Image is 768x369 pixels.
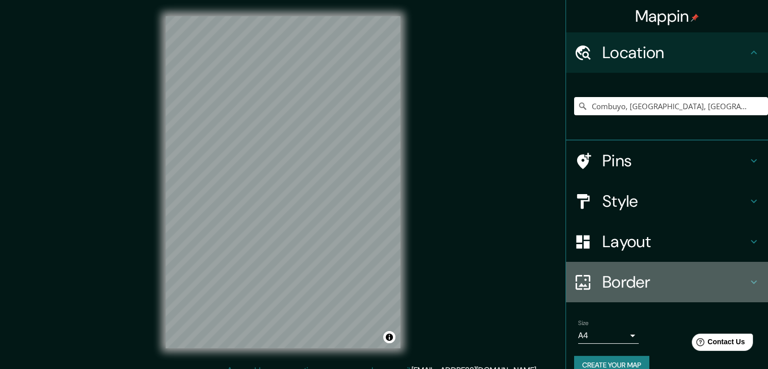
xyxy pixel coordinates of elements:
canvas: Map [166,16,400,348]
h4: Mappin [635,6,699,26]
h4: Style [602,191,748,211]
div: Style [566,181,768,221]
h4: Location [602,42,748,63]
div: Border [566,262,768,302]
label: Size [578,319,589,328]
button: Toggle attribution [383,331,395,343]
input: Pick your city or area [574,97,768,115]
h4: Pins [602,151,748,171]
div: Layout [566,221,768,262]
div: Location [566,32,768,73]
img: pin-icon.png [691,14,699,22]
div: Pins [566,141,768,181]
h4: Layout [602,232,748,252]
iframe: Help widget launcher [678,330,757,358]
div: A4 [578,328,639,344]
h4: Border [602,272,748,292]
